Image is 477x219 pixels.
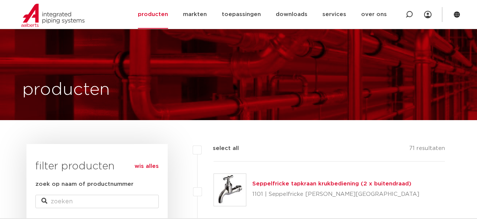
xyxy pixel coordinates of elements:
[35,159,159,174] h3: filter producten
[202,144,239,153] label: select all
[35,195,159,208] input: zoeken
[135,162,159,171] a: wis alles
[252,188,419,200] p: 1101 | Seppelfricke [PERSON_NAME][GEOGRAPHIC_DATA]
[252,181,411,187] a: Seppelfricke tapkraan krukbediening (2 x buitendraad)
[22,78,110,102] h1: producten
[214,174,246,206] img: Thumbnail for Seppelfricke tapkraan krukbediening (2 x buitendraad)
[409,144,445,156] p: 71 resultaten
[35,180,133,189] label: zoek op naam of productnummer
